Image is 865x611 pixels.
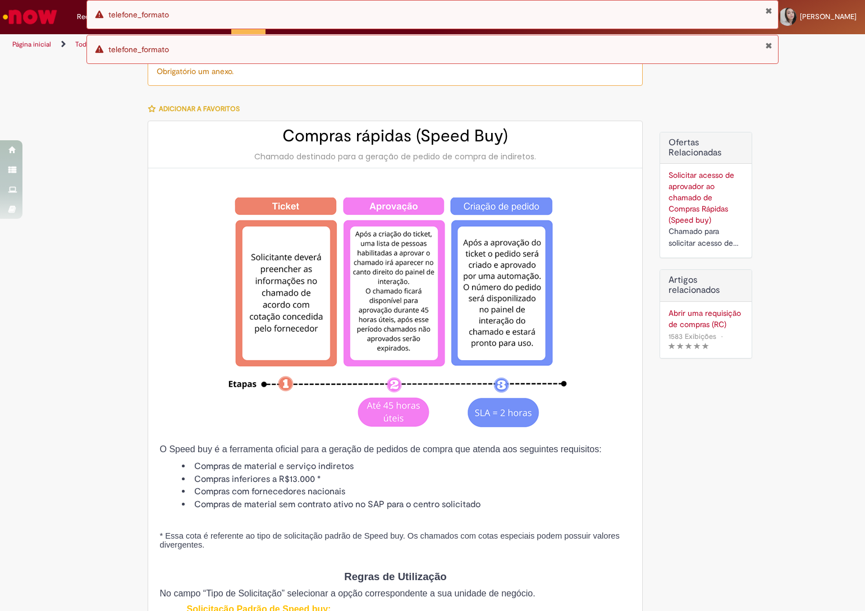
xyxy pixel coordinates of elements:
[765,6,772,15] button: Fechar Notificação
[108,44,169,54] span: telefone_formato
[669,226,743,249] div: Chamado para solicitar acesso de aprovador ao ticket de Speed buy
[660,132,752,258] div: Ofertas Relacionadas
[148,57,643,86] div: Obrigatório um anexo.
[108,10,169,20] span: telefone_formato
[159,127,631,145] h2: Compras rápidas (Speed Buy)
[148,97,246,121] button: Adicionar a Favoritos
[77,11,116,22] span: Requisições
[669,307,743,330] a: Abrir uma requisição de compras (RC)
[159,104,240,113] span: Adicionar a Favoritos
[12,40,51,49] a: Página inicial
[669,170,734,225] a: Solicitar acesso de aprovador ao chamado de Compras Rápidas (Speed buy)
[182,460,631,473] li: Compras de material e serviço indiretos
[159,531,619,549] span: * Essa cota é referente ao tipo de solicitação padrão de Speed buy. Os chamados com cotas especia...
[159,151,631,162] div: Chamado destinado para a geração de pedido de compra de indiretos.
[182,473,631,486] li: Compras inferiores a R$13.000 *
[669,275,743,295] h3: Artigos relacionados
[669,332,716,341] span: 1583 Exibições
[1,6,59,28] img: ServiceNow
[159,444,601,454] span: O Speed buy é a ferramenta oficial para a geração de pedidos de compra que atenda aos seguintes r...
[75,40,135,49] a: Todos os Catálogos
[800,12,857,21] span: [PERSON_NAME]
[159,589,535,598] span: No campo “Tipo de Solicitação” selecionar a opção correspondente a sua unidade de negócio.
[8,34,568,55] ul: Trilhas de página
[718,329,725,344] span: •
[182,485,631,498] li: Compras com fornecedores nacionais
[765,41,772,50] button: Fechar Notificação
[344,571,446,582] span: Regras de Utilização
[182,498,631,511] li: Compras de material sem contrato ativo no SAP para o centro solicitado
[669,138,743,158] h2: Ofertas Relacionadas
